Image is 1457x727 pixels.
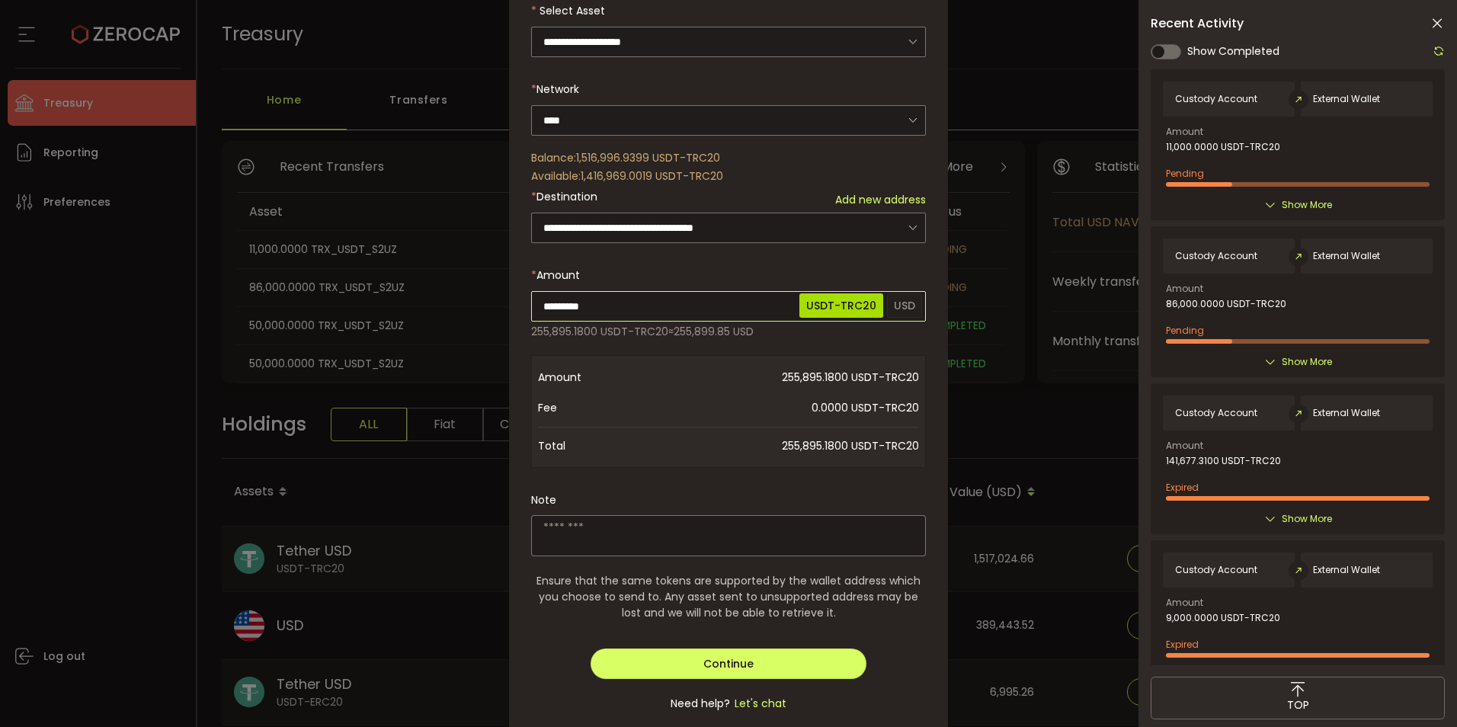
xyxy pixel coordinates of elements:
span: External Wallet [1313,565,1380,575]
span: Ensure that the same tokens are supported by the wallet address which you choose to send to. Any ... [531,573,926,621]
iframe: Chat Widget [1381,654,1457,727]
span: Add new address [835,192,926,208]
span: Fee [538,392,660,423]
span: Need help? [671,696,730,712]
span: Balance: [531,150,576,165]
span: Amount [1166,284,1203,293]
span: USD [887,293,922,318]
span: Available: [531,168,581,184]
span: Pending [1166,324,1204,337]
span: 255,899.85 USD [674,324,754,339]
span: Show More [1282,511,1332,527]
span: 86,000.0000 USDT-TRC20 [1166,299,1286,309]
span: External Wallet [1313,251,1380,261]
span: Amount [1166,441,1203,450]
span: Show More [1282,197,1332,213]
span: Destination [536,189,597,204]
span: 9,000.0000 USDT-TRC20 [1166,613,1280,623]
span: Pending [1166,167,1204,180]
span: Custody Account [1175,565,1257,575]
span: Total [538,431,660,461]
span: Custody Account [1175,251,1257,261]
span: Amount [1166,598,1203,607]
span: 255,895.1800 USDT-TRC20 [660,431,919,461]
span: Show More [1282,354,1332,370]
label: Note [531,492,556,508]
span: 255,895.1800 USDT-TRC20 [531,324,668,339]
span: 141,677.3100 USDT-TRC20 [1166,456,1281,466]
span: Amount [536,267,580,283]
button: Continue [591,649,867,679]
span: Custody Account [1175,94,1257,104]
span: USDT-TRC20 [799,293,883,318]
span: Expired [1166,638,1199,651]
span: 1,516,996.9399 USDT-TRC20 [576,150,720,165]
span: External Wallet [1313,408,1380,418]
span: Let's chat [730,696,786,712]
span: Continue [703,656,754,671]
span: Expired [1166,481,1199,494]
span: External Wallet [1313,94,1380,104]
span: TOP [1287,697,1309,713]
span: 11,000.0000 USDT-TRC20 [1166,142,1280,152]
span: Amount [538,362,660,392]
span: Custody Account [1175,408,1257,418]
span: 0.0000 USDT-TRC20 [660,392,919,423]
span: Show Completed [1187,43,1279,59]
span: 1,416,969.0019 USDT-TRC20 [581,168,723,184]
span: 255,895.1800 USDT-TRC20 [660,362,919,392]
span: Amount [1166,127,1203,136]
span: Recent Activity [1151,18,1244,30]
span: ≈ [668,324,674,339]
